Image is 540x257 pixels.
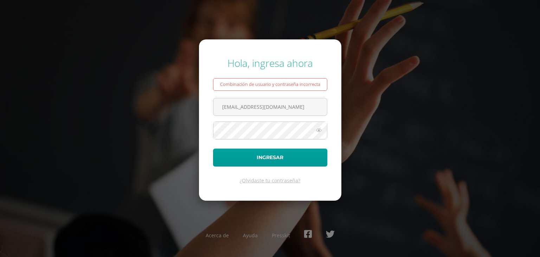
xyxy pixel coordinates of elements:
[213,149,327,167] button: Ingresar
[206,232,229,239] a: Acerca de
[243,232,258,239] a: Ayuda
[240,177,300,184] a: ¿Olvidaste tu contraseña?
[213,56,327,70] div: Hola, ingresa ahora
[213,78,327,91] div: Combinación de usuario y contraseña incorrecta
[213,98,327,115] input: Correo electrónico o usuario
[272,232,290,239] a: Presskit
